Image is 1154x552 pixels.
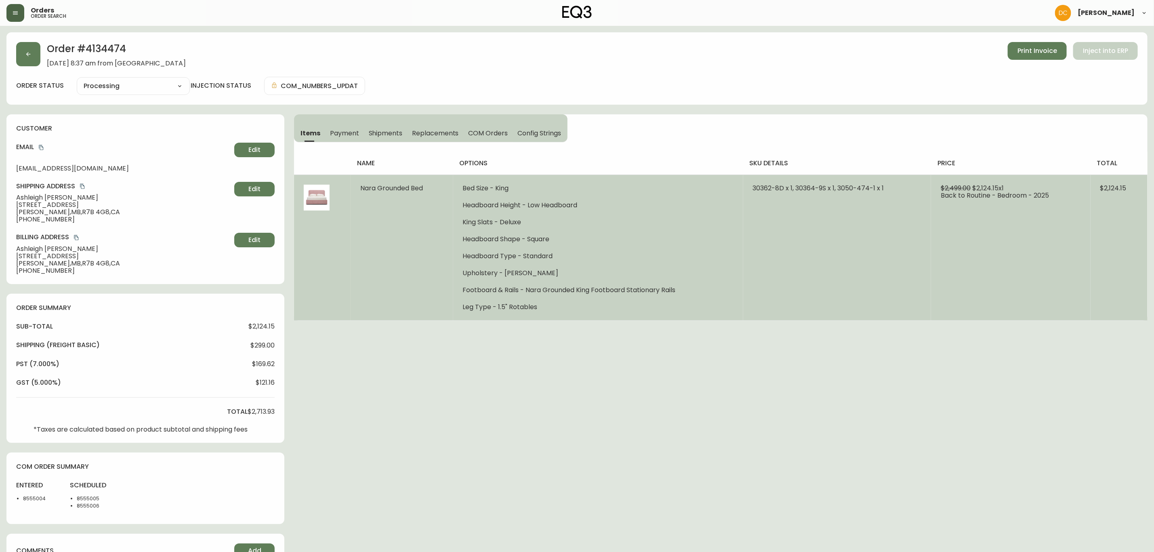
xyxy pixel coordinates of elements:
span: Back to Routine - Bedroom - 2025 [941,191,1049,200]
li: Headboard Type - Standard [463,253,734,260]
label: order status [16,81,64,90]
p: *Taxes are calculated based on product subtotal and shipping fees [34,426,248,433]
h4: Email [16,143,231,152]
img: logo [562,6,592,19]
h4: gst (5.000%) [16,378,61,387]
span: 30362-8D x 1, 30364-9S x 1, 3050-474-1 x 1 [753,183,884,193]
h4: Shipping Address [16,182,231,191]
span: [PERSON_NAME] , MB , R7B 4G8 , CA [16,209,231,216]
h4: options [460,159,737,168]
span: $2,124.15 [248,323,275,330]
span: Orders [31,7,54,14]
h4: injection status [191,81,251,90]
h4: customer [16,124,275,133]
button: Edit [234,233,275,247]
h4: name [357,159,446,168]
span: Edit [248,236,261,244]
span: Shipments [369,129,403,137]
span: $169.62 [252,360,275,368]
span: [EMAIL_ADDRESS][DOMAIN_NAME] [16,165,231,172]
span: Nara Grounded Bed [360,183,423,193]
span: [STREET_ADDRESS] [16,253,231,260]
span: $2,499.00 [941,183,971,193]
h4: sub-total [16,322,53,331]
h4: sku details [750,159,925,168]
h4: total [227,407,248,416]
button: Print Invoice [1008,42,1067,60]
li: Headboard Height - Low Headboard [463,202,734,209]
span: [PERSON_NAME] [1078,10,1135,16]
button: Edit [234,143,275,157]
span: $2,713.93 [248,408,275,415]
span: Config Strings [517,129,561,137]
h4: price [937,159,1084,168]
li: 8555006 [77,502,114,510]
h4: entered [16,481,60,490]
li: 8555004 [23,495,60,502]
h5: order search [31,14,66,19]
li: Footboard & Rails - Nara Grounded King Footboard Stationary Rails [463,287,734,294]
h2: Order # 4134474 [47,42,186,60]
img: 7eb451d6983258353faa3212700b340b [1055,5,1071,21]
span: COM Orders [469,129,508,137]
span: Edit [248,145,261,154]
button: copy [37,143,45,152]
li: Leg Type - 1.5" Rotables [463,303,734,311]
h4: scheduled [70,481,114,490]
span: [PHONE_NUMBER] [16,267,231,274]
span: Ashleigh [PERSON_NAME] [16,194,231,201]
span: Ashleigh [PERSON_NAME] [16,245,231,253]
li: Upholstery - [PERSON_NAME] [463,270,734,277]
span: [PHONE_NUMBER] [16,216,231,223]
span: $121.16 [256,379,275,386]
span: $2,124.15 x 1 [972,183,1004,193]
span: Edit [248,185,261,194]
img: b0bfbc0a-3505-4533-a839-88b682f86fd8Optional[nara-grounded-pink-queen-bed].jpg [304,185,330,211]
li: 8555005 [77,495,114,502]
span: Replacements [412,129,458,137]
button: Edit [234,182,275,196]
h4: total [1097,159,1141,168]
span: Payment [330,129,359,137]
span: [PERSON_NAME] , MB , R7B 4G8 , CA [16,260,231,267]
span: [STREET_ADDRESS] [16,201,231,209]
li: Headboard Shape - Square [463,236,734,243]
li: King Slats - Deluxe [463,219,734,226]
button: copy [72,234,80,242]
span: Print Invoice [1017,46,1057,55]
li: Bed Size - King [463,185,734,192]
h4: pst (7.000%) [16,360,59,369]
h4: com order summary [16,462,275,471]
span: Items [301,129,320,137]
h4: order summary [16,303,275,312]
span: $299.00 [250,342,275,349]
button: copy [78,182,86,190]
span: [DATE] 8:37 am from [GEOGRAPHIC_DATA] [47,60,186,67]
span: $2,124.15 [1100,183,1127,193]
h4: Shipping ( Freight Basic ) [16,341,100,350]
h4: Billing Address [16,233,231,242]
